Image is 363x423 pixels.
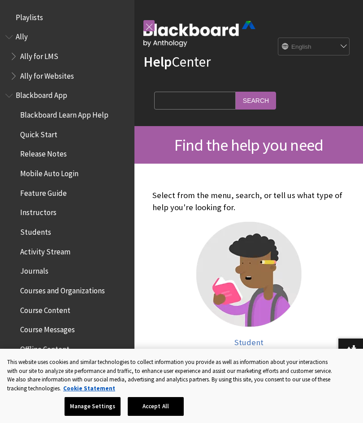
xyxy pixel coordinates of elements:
[196,222,302,327] img: Student
[20,68,74,80] span: Ally for Websites
[278,38,350,56] select: Site Language Selector
[143,53,211,71] a: HelpCenter
[16,88,67,100] span: Blackboard App
[20,264,48,276] span: Journals
[20,49,58,61] span: Ally for LMS
[63,385,115,392] a: More information about your privacy, opens in a new tab
[152,222,345,347] a: Student Student
[234,337,264,347] span: Student
[236,92,276,109] input: Search
[128,397,184,416] button: Accept All
[20,283,105,295] span: Courses and Organizations
[65,397,121,416] button: Manage Settings
[7,358,338,393] div: This website uses cookies and similar technologies to collect information you provide as well as ...
[174,135,323,155] span: Find the help you need
[20,303,70,315] span: Course Content
[5,30,129,84] nav: Book outline for Anthology Ally Help
[16,30,28,42] span: Ally
[20,166,78,178] span: Mobile Auto Login
[5,10,129,25] nav: Book outline for Playlists
[143,53,172,71] strong: Help
[152,190,345,213] p: Select from the menu, search, or tell us what type of help you're looking for.
[20,224,51,237] span: Students
[20,107,108,119] span: Blackboard Learn App Help
[16,10,43,22] span: Playlists
[20,127,57,139] span: Quick Start
[20,342,69,354] span: Offline Content
[20,186,67,198] span: Feature Guide
[20,205,56,217] span: Instructors
[20,244,70,256] span: Activity Stream
[20,322,75,334] span: Course Messages
[20,147,67,159] span: Release Notes
[143,21,255,47] img: Blackboard by Anthology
